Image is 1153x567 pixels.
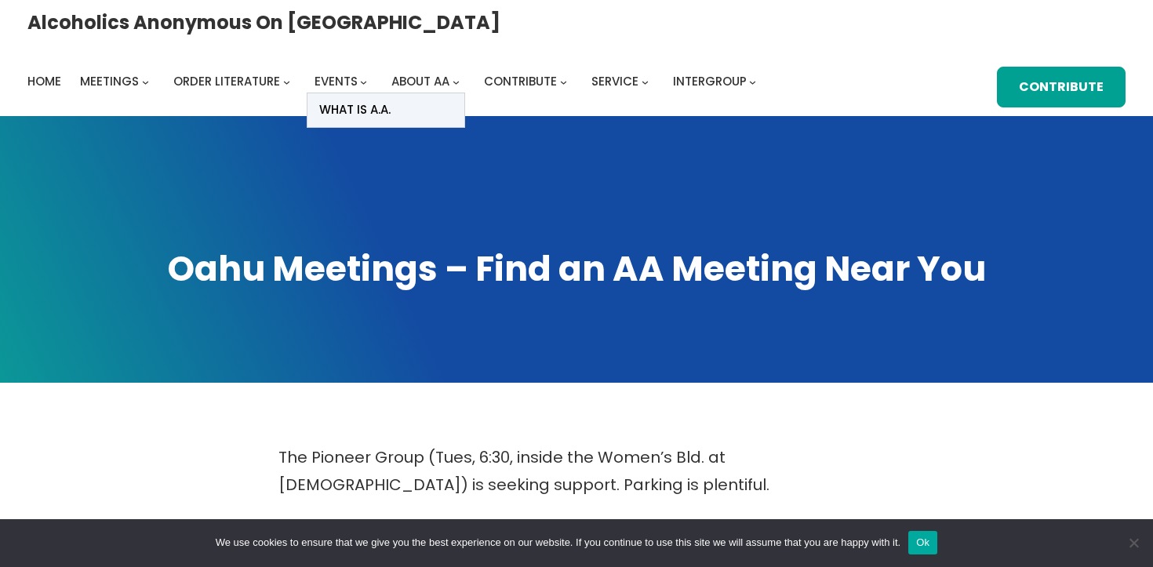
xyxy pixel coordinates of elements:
a: Alcoholics Anonymous on [GEOGRAPHIC_DATA] [27,5,500,39]
span: Intergroup [673,73,747,89]
a: About AA [391,71,449,93]
span: Contribute [484,73,557,89]
span: We use cookies to ensure that we give you the best experience on our website. If you continue to ... [216,535,900,551]
button: Order Literature submenu [283,78,290,85]
nav: Intergroup [27,71,762,93]
span: No [1126,535,1141,551]
a: Meetings [80,71,139,93]
button: Events submenu [360,78,367,85]
a: Events [315,71,358,93]
button: Ok [908,531,937,554]
span: What Is A.A. [319,99,391,121]
span: Events [315,73,358,89]
span: About AA [391,73,449,89]
span: Meetings [80,73,139,89]
a: Home [27,71,61,93]
span: Service [591,73,638,89]
button: Service submenu [642,78,649,85]
a: Intergroup [673,71,747,93]
button: Intergroup submenu [749,78,756,85]
p: The Pioneer Group (Tues, 6:30, inside the Women’s Bld. at [DEMOGRAPHIC_DATA]) is seeking support.... [278,444,875,499]
a: Contribute [997,67,1126,107]
button: About AA submenu [453,78,460,85]
a: Service [591,71,638,93]
button: Contribute submenu [560,78,567,85]
span: Home [27,73,61,89]
h1: Oahu Meetings – Find an AA Meeting Near You [27,245,1126,293]
a: Contribute [484,71,557,93]
button: Meetings submenu [142,78,149,85]
a: What Is A.A. [307,93,464,127]
span: Order Literature [173,73,280,89]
